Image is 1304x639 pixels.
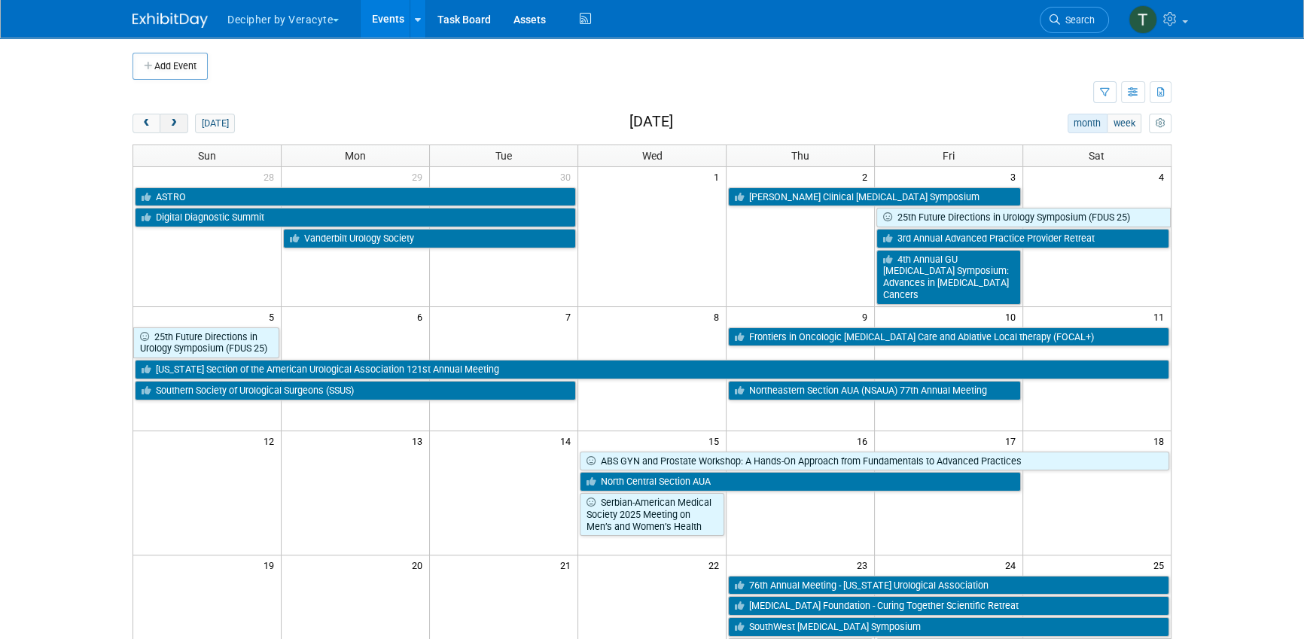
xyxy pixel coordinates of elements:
[135,360,1169,379] a: [US_STATE] Section of the American Urological Association 121st Annual Meeting
[564,307,577,326] span: 7
[1004,555,1022,574] span: 24
[160,114,187,133] button: next
[410,167,429,186] span: 29
[855,555,874,574] span: 23
[728,381,1021,400] a: Northeastern Section AUA (NSAUA) 77th Annual Meeting
[641,150,662,162] span: Wed
[133,114,160,133] button: prev
[728,596,1169,616] a: [MEDICAL_DATA] Foundation - Curing Together Scientific Retreat
[1040,7,1109,33] a: Search
[559,555,577,574] span: 21
[267,307,281,326] span: 5
[559,167,577,186] span: 30
[629,114,673,130] h2: [DATE]
[135,187,576,207] a: ASTRO
[133,13,208,28] img: ExhibitDay
[1157,167,1171,186] span: 4
[1152,431,1171,450] span: 18
[1068,114,1107,133] button: month
[262,167,281,186] span: 28
[728,617,1169,637] a: SouthWest [MEDICAL_DATA] Symposium
[198,150,216,162] span: Sun
[1089,150,1104,162] span: Sat
[876,208,1171,227] a: 25th Future Directions in Urology Symposium (FDUS 25)
[580,493,724,536] a: Serbian-American Medical Society 2025 Meeting on Men’s and Women’s Health
[262,555,281,574] span: 19
[580,472,1021,491] a: North Central Section AUA
[410,555,429,574] span: 20
[1155,119,1165,129] i: Personalize Calendar
[707,555,726,574] span: 22
[943,150,955,162] span: Fri
[712,307,726,326] span: 8
[1060,14,1095,26] span: Search
[876,229,1169,248] a: 3rd Annual Advanced Practice Provider Retreat
[262,431,281,450] span: 12
[133,53,208,80] button: Add Event
[712,167,726,186] span: 1
[1004,431,1022,450] span: 17
[580,452,1169,471] a: ABS GYN and Prostate Workshop: A Hands-On Approach from Fundamentals to Advanced Practices
[728,576,1169,595] a: 76th Annual Meeting - [US_STATE] Urological Association
[1152,555,1171,574] span: 25
[707,431,726,450] span: 15
[855,431,874,450] span: 16
[791,150,809,162] span: Thu
[1129,5,1157,34] img: Tony Alvarado
[283,229,576,248] a: Vanderbilt Urology Society
[559,431,577,450] span: 14
[728,327,1169,347] a: Frontiers in Oncologic [MEDICAL_DATA] Care and Ablative Local therapy (FOCAL+)
[861,167,874,186] span: 2
[728,187,1021,207] a: [PERSON_NAME] Clinical [MEDICAL_DATA] Symposium
[1107,114,1141,133] button: week
[1009,167,1022,186] span: 3
[876,250,1021,305] a: 4th Annual GU [MEDICAL_DATA] Symposium: Advances in [MEDICAL_DATA] Cancers
[861,307,874,326] span: 9
[1152,307,1171,326] span: 11
[135,208,576,227] a: Digital Diagnostic Summit
[195,114,235,133] button: [DATE]
[410,431,429,450] span: 13
[345,150,366,162] span: Mon
[495,150,512,162] span: Tue
[133,327,279,358] a: 25th Future Directions in Urology Symposium (FDUS 25)
[1149,114,1171,133] button: myCustomButton
[416,307,429,326] span: 6
[135,381,576,400] a: Southern Society of Urological Surgeons (SSUS)
[1004,307,1022,326] span: 10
